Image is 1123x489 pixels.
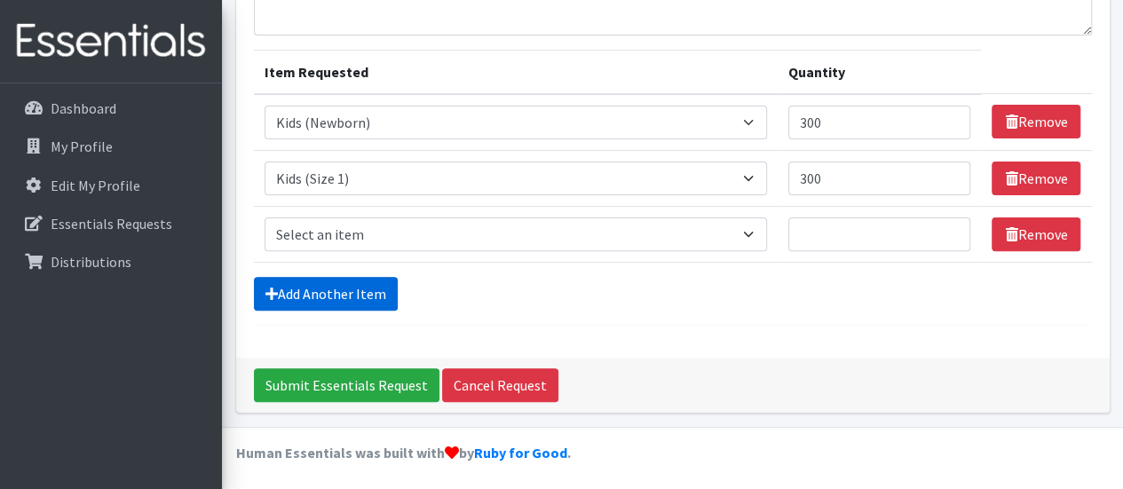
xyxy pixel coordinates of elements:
[992,162,1080,195] a: Remove
[778,50,982,94] th: Quantity
[236,444,571,461] strong: Human Essentials was built with by .
[7,168,215,203] a: Edit My Profile
[51,215,172,233] p: Essentials Requests
[51,99,116,117] p: Dashboard
[474,444,567,461] a: Ruby for Good
[51,253,131,271] p: Distributions
[254,277,398,311] a: Add Another Item
[51,138,113,155] p: My Profile
[7,206,215,241] a: Essentials Requests
[992,217,1080,251] a: Remove
[442,368,558,402] a: Cancel Request
[7,91,215,126] a: Dashboard
[7,244,215,280] a: Distributions
[992,105,1080,138] a: Remove
[7,129,215,164] a: My Profile
[51,177,140,194] p: Edit My Profile
[254,368,439,402] input: Submit Essentials Request
[7,12,215,71] img: HumanEssentials
[254,50,778,94] th: Item Requested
